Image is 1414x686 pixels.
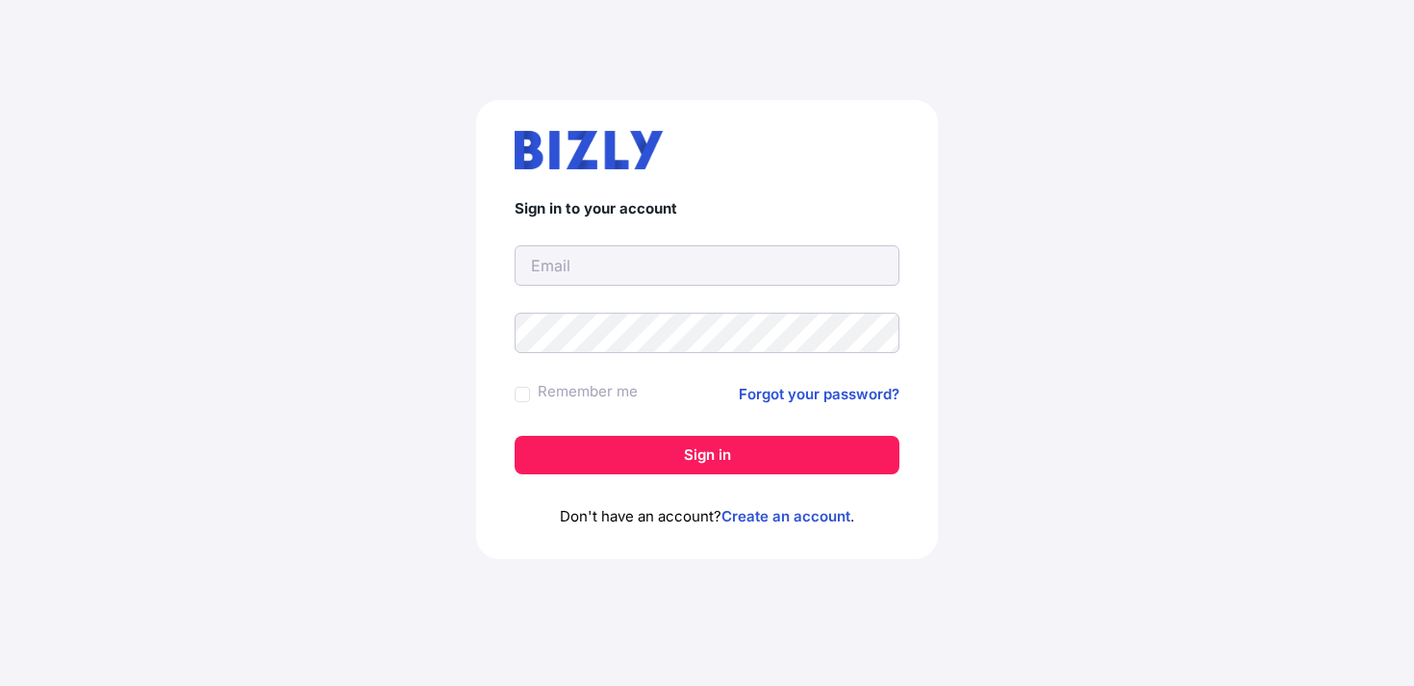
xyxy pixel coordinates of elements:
img: bizly_logo.svg [515,131,663,169]
a: Forgot your password? [739,383,899,406]
a: Create an account [721,507,850,525]
label: Remember me [538,380,638,403]
button: Sign in [515,436,899,474]
input: Email [515,245,899,286]
h4: Sign in to your account [515,200,899,218]
p: Don't have an account? . [515,505,899,528]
